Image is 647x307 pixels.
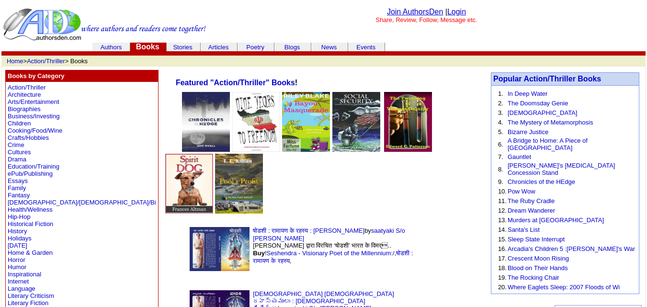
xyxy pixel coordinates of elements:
font: Share, Review, Follow, Message etc. [375,16,477,23]
font: 20. [498,284,507,291]
font: 11. [498,197,507,205]
font: 4. [498,119,503,126]
img: 72362.jpg [165,154,213,214]
a: Books [136,43,159,51]
a: A Bridge to Home: A Piece of [GEOGRAPHIC_DATA] [508,137,588,151]
b: Books by Category [8,72,64,80]
a: Events [356,44,375,51]
a: Action/Thriller [27,57,65,65]
a: Crime [8,141,24,148]
a: Hip-Hop [8,213,31,220]
font: 13. [498,216,507,224]
a: Home & Garden [8,249,53,256]
a: Arts/Entertainment [8,98,59,105]
a: ePub/Publishing [8,170,53,177]
img: 72949.jpeg [384,92,432,152]
font: 18. [498,264,507,272]
a: Seshendra - Visionary Poet of the Millennium:/ [267,250,395,257]
a: Dream Wanderer [508,207,555,214]
a: saatyaki S/o [PERSON_NAME] [253,227,405,242]
a: History [8,227,27,235]
a: Chronicles of the HEdge [182,145,230,153]
a: Biographies [8,105,41,113]
img: 16950.jpg [182,92,230,152]
font: 9. [498,178,503,185]
a: [DATE] [8,242,27,249]
font: > > Books [7,57,88,65]
a: The Rocking Chair [508,274,559,281]
a: [DEMOGRAPHIC_DATA]/[DEMOGRAPHIC_DATA]/Bi [8,199,156,206]
img: shim.gif [477,259,479,262]
a: Popular Action/Thriller Books [493,75,601,83]
a: Bayou Masquerade (Miss Fortune World: Bayou Cozy Romantic Thrills Book 8) [282,145,330,153]
a: Authors [101,44,122,51]
font: 14. [498,226,507,233]
a: Murders at [GEOGRAPHIC_DATA] [508,216,604,224]
font: 3. [498,109,503,116]
a: Nine Years to Freedom [232,145,280,153]
a: Where Eaglets Sleep: 2007 Floods of Wi [508,284,620,291]
img: shim.gif [429,227,467,284]
a: Action/Thriller [8,84,45,91]
font: | [445,8,466,16]
a: Literary Fiction [8,299,48,307]
font: by [PERSON_NAME] द्वारा विरचित ‘षोडशी’ भारत के विमर्.. ! , , [253,227,413,264]
img: 71366.jpg [215,154,263,214]
a: The Doomsday Genie [508,100,568,107]
font: 1. [498,90,503,97]
font: 5. [498,128,503,136]
a: Horror [8,256,25,263]
a: News [321,44,337,51]
a: Literary Criticism [8,292,54,299]
img: header_logo2.gif [3,8,206,41]
a: Home [7,57,23,65]
a: Poetry [246,44,264,51]
a: Essays [8,177,28,184]
font: 8. [498,166,503,173]
a: The Twinning of Vincent Cassidy [384,145,432,153]
a: Drama [8,156,26,163]
b: ! [176,79,297,87]
img: 75410.jpg [332,92,380,152]
font: 19. [498,274,507,281]
b: Buy [253,250,265,257]
a: [DEMOGRAPHIC_DATA] [508,109,577,116]
a: Spirit Dog [165,207,213,215]
a: Historical Fiction [8,220,53,227]
font: 7. [498,153,503,160]
font: 15. [498,236,507,243]
a: Internet [8,278,29,285]
img: 76587.jpg [190,227,250,271]
a: Education/Training [8,163,59,170]
a: Inspirational [8,271,41,278]
a: Holidays [8,235,32,242]
a: Fantasy [8,192,30,199]
a: Gauntlet [508,153,531,160]
a: षोडशी : रामायण के रहस्य : [PERSON_NAME] [253,227,364,234]
a: Sleep State Interrupt [508,236,565,243]
a: Crescent Moon Rising [508,255,569,262]
a: षोडशी : रामायण के रहस्य [253,250,413,264]
a: In Deep Water [508,90,547,97]
font: 2. [498,100,503,107]
a: The Ruby Cradle [508,197,555,205]
font: 6. [498,141,503,148]
a: Bizarre Justice [508,128,548,136]
font: 12. [498,207,507,214]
